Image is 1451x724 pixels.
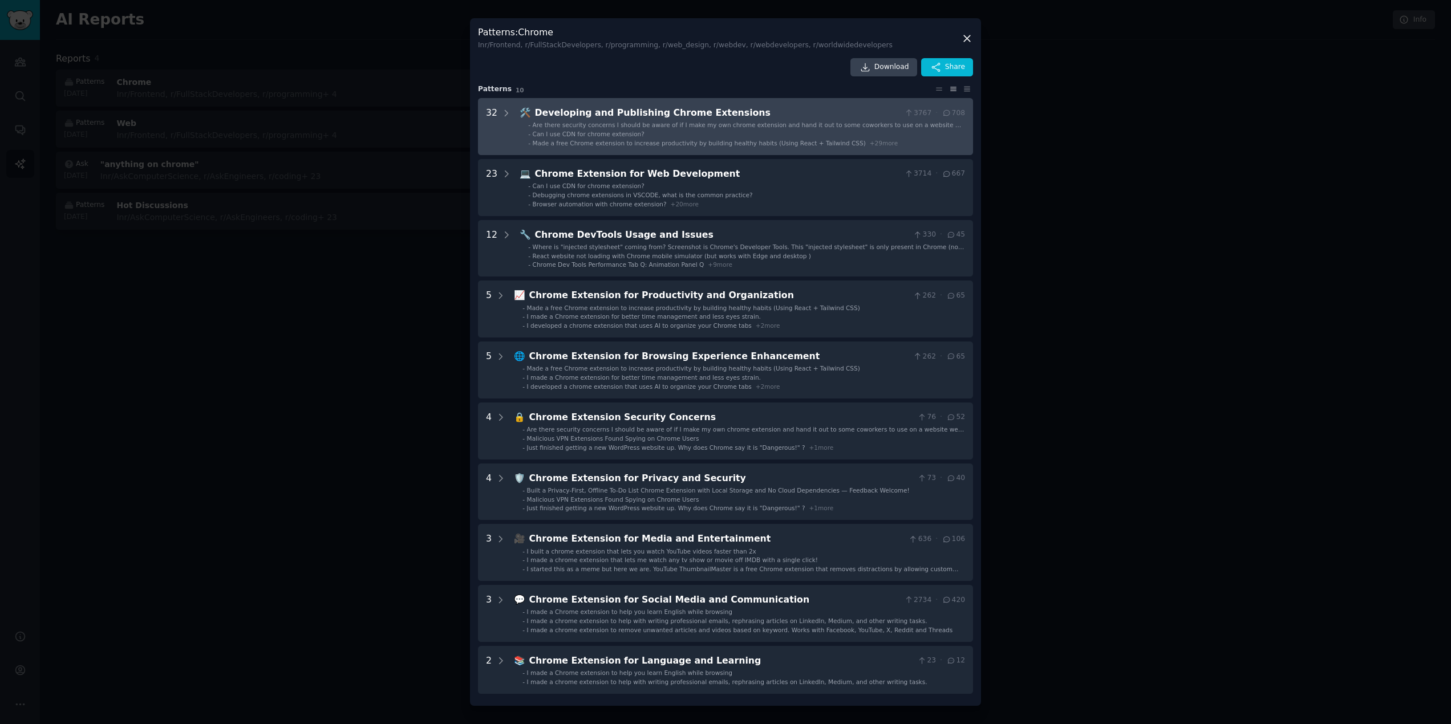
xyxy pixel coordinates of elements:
span: I made a chrome extension to help with writing professional emails, rephrasing articles on Linked... [527,617,927,624]
span: Pattern s [478,84,512,95]
span: · [940,473,942,483]
span: 3767 [904,108,932,119]
span: · [935,169,938,179]
span: 667 [942,169,965,179]
span: 76 [917,412,936,422]
span: 🔧 [520,229,531,240]
span: 420 [942,595,965,605]
div: - [522,565,525,573]
div: - [522,444,525,452]
div: - [522,383,525,391]
span: I made a chrome extension that lets me watch any tv show or movie off IMDB with a single click! [527,556,818,563]
span: · [935,595,938,605]
span: 52 [946,412,965,422]
span: I developed a chrome extension that uses AI to organize your Chrome tabs [527,322,752,329]
div: Chrome Extension for Browsing Experience Enhancement [529,349,909,364]
div: - [522,669,525,677]
div: Developing and Publishing Chrome Extensions [535,106,900,120]
div: 4 [486,471,492,513]
span: Where is "injected stylesheet" coming from? Screenshot is Chrome's Developer Tools. This "injecte... [533,243,964,258]
span: 💻 [520,168,531,179]
div: - [528,191,530,199]
span: 🛠️ [520,107,531,118]
a: Download [850,58,917,76]
span: I made a chrome extension to help with writing professional emails, rephrasing articles on Linked... [527,678,927,685]
span: 🎥 [514,533,525,544]
span: · [935,534,938,544]
div: 5 [486,349,492,391]
div: - [522,504,525,512]
span: + 2 more [756,322,780,329]
span: I made a Chrome extension for better time management and less eyes strain. [527,374,761,381]
span: + 20 more [671,201,699,208]
span: 🔒 [514,412,525,422]
div: 4 [486,410,492,452]
span: Share [945,62,965,72]
span: Just finished getting a new WordPress website up. Why does Chrome say it is "Dangerous!" ? [527,505,805,511]
div: - [528,243,530,251]
span: · [940,291,942,301]
div: 23 [486,167,497,208]
span: 2734 [904,595,932,605]
div: Chrome Extension for Productivity and Organization [529,288,909,303]
span: · [940,230,942,240]
div: - [522,322,525,330]
div: - [528,261,530,269]
span: Debugging chrome extensions in VSCODE, what is the common practice? [533,192,753,198]
span: 330 [913,230,936,240]
span: Chrome Dev Tools Performance Tab Q: Animation Panel Q [533,261,704,268]
span: Built a Privacy-First, Offline To-Do List Chrome Extension with Local Storage and No Cloud Depend... [527,487,910,494]
span: 🌐 [514,351,525,361]
div: - [522,547,525,555]
button: Share [921,58,973,76]
span: Can I use CDN for chrome extension? [533,182,645,189]
span: I built a chrome extension that lets you watch YouTube videos faster than 2x [527,548,756,555]
div: 2 [486,654,492,686]
div: - [522,434,525,442]
div: - [522,678,525,686]
span: 262 [913,352,936,362]
span: Made a free Chrome extension to increase productivity by building healthy habits (Using React + T... [533,140,866,147]
span: 40 [946,473,965,483]
span: + 1 more [809,444,833,451]
span: React website not loading with Chrome mobile simulator (but works with Edge and desktop ) [533,253,811,259]
div: 32 [486,106,497,147]
span: 12 [946,656,965,666]
div: Chrome Extension for Media and Entertainment [529,532,905,546]
span: 🛡️ [514,473,525,483]
div: - [522,617,525,625]
div: - [528,200,530,208]
div: 3 [486,532,492,573]
span: · [940,412,942,422]
span: I made a Chrome extension to help you learn English while browsing [527,669,732,676]
span: Are there security concerns I should be aware of if I make my own chrome extension and hand it ou... [527,426,964,441]
div: - [522,425,525,433]
span: Just finished getting a new WordPress website up. Why does Chrome say it is "Dangerous!" ? [527,444,805,451]
div: - [522,626,525,634]
div: Chrome Extension for Privacy and Security [529,471,913,486]
div: - [522,556,525,564]
div: - [528,182,530,190]
span: 23 [917,656,936,666]
span: 73 [917,473,936,483]
span: · [935,108,938,119]
span: Browser automation with chrome extension? [533,201,667,208]
div: 12 [486,228,497,269]
span: 636 [908,534,931,544]
span: 45 [946,230,965,240]
span: 📚 [514,655,525,666]
div: 5 [486,288,492,330]
span: 65 [946,291,965,301]
div: - [528,139,530,147]
span: 708 [942,108,965,119]
div: Chrome DevTools Usage and Issues [535,228,909,242]
div: - [522,608,525,616]
div: - [522,364,525,372]
div: - [528,130,530,138]
div: - [522,304,525,312]
span: + 9 more [708,261,732,268]
span: · [940,352,942,362]
h3: Patterns : Chrome [478,26,893,50]
div: - [522,486,525,494]
span: + 29 more [870,140,898,147]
